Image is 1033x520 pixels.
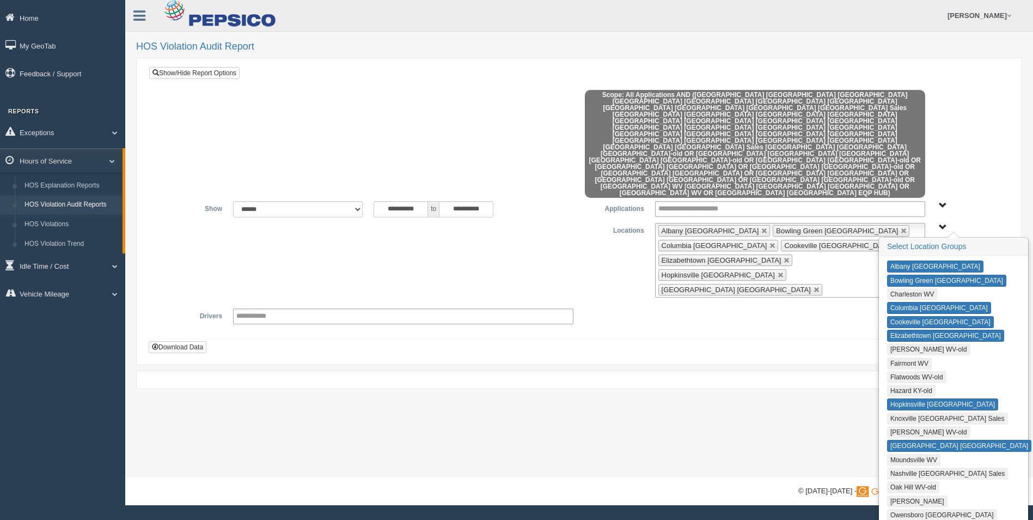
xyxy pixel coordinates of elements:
[887,302,991,314] button: Columbia [GEOGRAPHIC_DATA]
[149,341,206,353] button: Download Data
[776,227,898,235] span: Bowling Green [GEOGRAPHIC_DATA]
[887,481,939,493] button: Oak Hill WV-old
[887,275,1006,287] button: Bowling Green [GEOGRAPHIC_DATA]
[784,241,893,250] span: Cookeville [GEOGRAPHIC_DATA]
[20,234,123,254] a: HOS Violation Trend
[662,227,759,235] span: Albany [GEOGRAPHIC_DATA]
[579,201,649,214] label: Applications
[20,176,123,196] a: HOS Explanation Reports
[579,223,650,236] label: Locations
[887,261,983,273] button: Albany [GEOGRAPHIC_DATA]
[887,330,1004,342] button: Elizabethtown [GEOGRAPHIC_DATA]
[662,241,767,250] span: Columbia [GEOGRAPHIC_DATA]
[662,271,775,279] span: Hopkinsville [GEOGRAPHIC_DATA]
[887,398,998,410] button: Hopkinsville [GEOGRAPHIC_DATA]
[887,454,940,466] button: Moundsville WV
[887,495,948,507] button: [PERSON_NAME]
[157,201,228,214] label: Show
[887,288,938,300] button: Charleston WV
[879,238,1028,256] h3: Select Location Groups
[887,358,932,370] button: Fairmont WV
[887,426,970,438] button: [PERSON_NAME] WV-old
[20,215,123,234] a: HOS Violations
[887,413,1008,425] button: Knoxville [GEOGRAPHIC_DATA] Sales
[157,309,228,322] label: Drivers
[136,41,1022,52] h2: HOS Violation Audit Report
[585,90,925,198] span: Scope: All Applications AND ([GEOGRAPHIC_DATA] [GEOGRAPHIC_DATA] [GEOGRAPHIC_DATA] [GEOGRAPHIC_DA...
[887,371,946,383] button: Flatwoods WV-old
[887,343,970,355] button: [PERSON_NAME] WV-old
[887,468,1008,480] button: Nashville [GEOGRAPHIC_DATA] Sales
[662,256,781,264] span: Elizabethtown [GEOGRAPHIC_DATA]
[149,67,240,79] a: Show/Hide Report Options
[887,440,1031,452] button: [GEOGRAPHIC_DATA] [GEOGRAPHIC_DATA]
[20,195,123,215] a: HOS Violation Audit Reports
[857,486,918,497] img: Gridline
[887,316,994,328] button: Cookeville [GEOGRAPHIC_DATA]
[887,385,936,397] button: Hazard KY-old
[662,286,811,294] span: [GEOGRAPHIC_DATA] [GEOGRAPHIC_DATA]
[428,201,439,217] span: to
[798,486,1022,497] div: © [DATE]-[DATE] - ™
